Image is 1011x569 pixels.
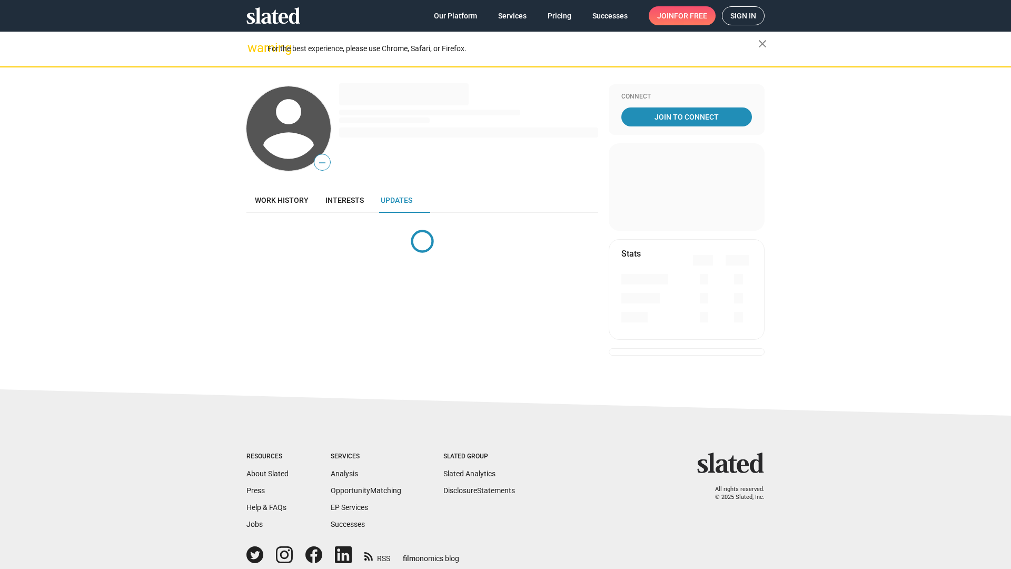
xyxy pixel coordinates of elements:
a: filmonomics blog [403,545,459,564]
a: Joinfor free [649,6,716,25]
a: Join To Connect [621,107,752,126]
div: Connect [621,93,752,101]
a: Interests [317,188,372,213]
mat-card-title: Stats [621,248,641,259]
a: Services [490,6,535,25]
a: Slated Analytics [443,469,495,478]
a: DisclosureStatements [443,486,515,495]
span: Sign in [730,7,756,25]
span: for free [674,6,707,25]
a: Analysis [331,469,358,478]
span: — [314,156,330,170]
div: For the best experience, please use Chrome, Safari, or Firefox. [267,42,758,56]
div: Resources [246,453,289,461]
span: Join To Connect [623,107,750,126]
a: Help & FAQs [246,503,286,512]
div: Services [331,453,401,461]
mat-icon: close [756,37,769,50]
a: About Slated [246,469,289,478]
p: All rights reserved. © 2025 Slated, Inc. [704,486,765,501]
span: Pricing [548,6,571,25]
mat-icon: warning [247,42,260,54]
span: Successes [592,6,628,25]
a: Successes [331,520,365,528]
a: Press [246,486,265,495]
a: Updates [372,188,421,213]
span: Interests [325,196,364,204]
a: RSS [364,547,390,564]
a: Jobs [246,520,263,528]
span: Services [498,6,527,25]
a: Sign in [722,6,765,25]
a: Pricing [539,6,580,25]
a: Successes [584,6,636,25]
span: Updates [381,196,412,204]
a: Our Platform [425,6,485,25]
span: Join [657,6,707,25]
a: OpportunityMatching [331,486,401,495]
a: EP Services [331,503,368,512]
span: film [403,554,415,563]
span: Work history [255,196,309,204]
span: Our Platform [434,6,477,25]
a: Work history [246,188,317,213]
div: Slated Group [443,453,515,461]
